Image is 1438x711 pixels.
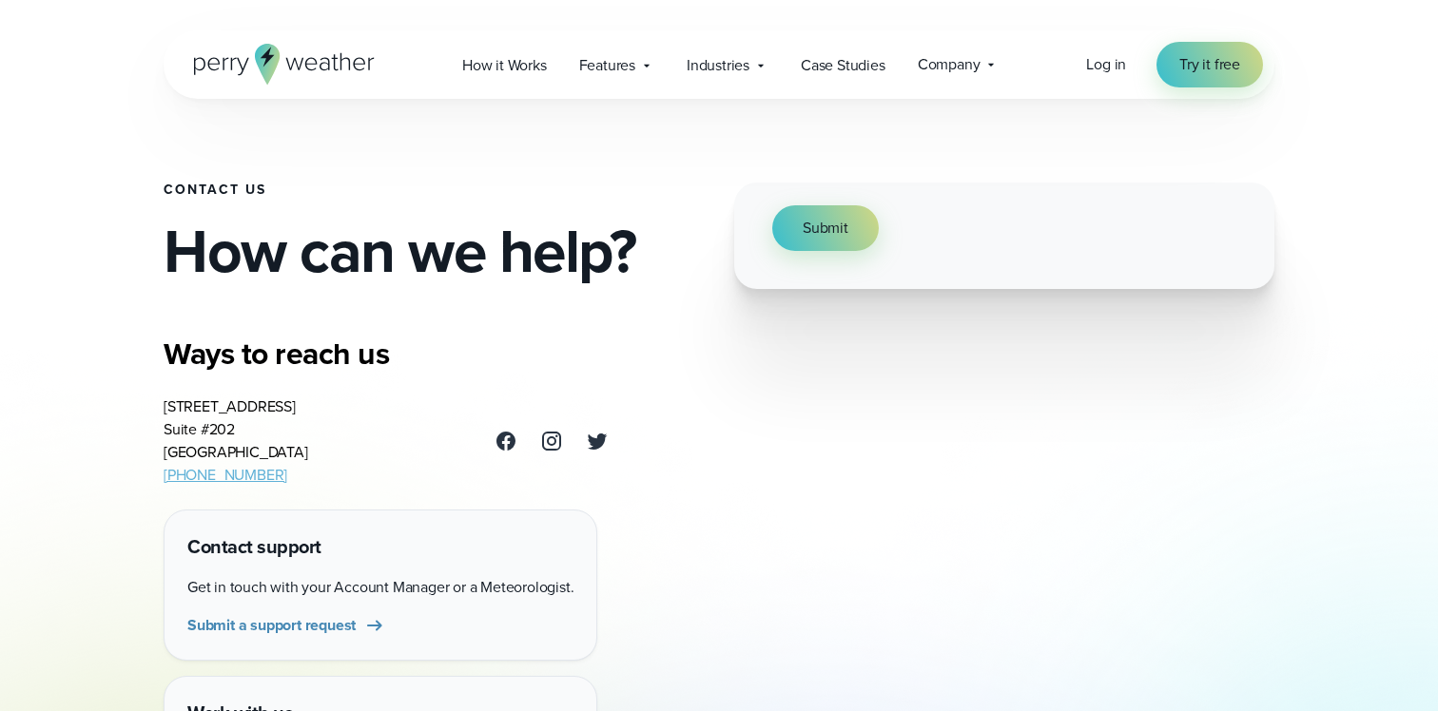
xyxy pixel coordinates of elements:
[187,533,573,561] h4: Contact support
[772,205,879,251] button: Submit
[687,54,749,77] span: Industries
[1086,53,1126,76] a: Log in
[801,54,885,77] span: Case Studies
[187,614,386,637] a: Submit a support request
[918,53,981,76] span: Company
[164,183,704,198] h1: Contact Us
[579,54,635,77] span: Features
[187,576,573,599] p: Get in touch with your Account Manager or a Meteorologist.
[164,335,609,373] h3: Ways to reach us
[164,221,704,281] h2: How can we help?
[803,217,848,240] span: Submit
[462,54,547,77] span: How it Works
[187,614,356,637] span: Submit a support request
[164,464,287,486] a: [PHONE_NUMBER]
[785,46,902,85] a: Case Studies
[446,46,563,85] a: How it Works
[1179,53,1240,76] span: Try it free
[1086,53,1126,75] span: Log in
[1156,42,1263,87] a: Try it free
[164,395,308,487] address: [STREET_ADDRESS] Suite #202 [GEOGRAPHIC_DATA]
